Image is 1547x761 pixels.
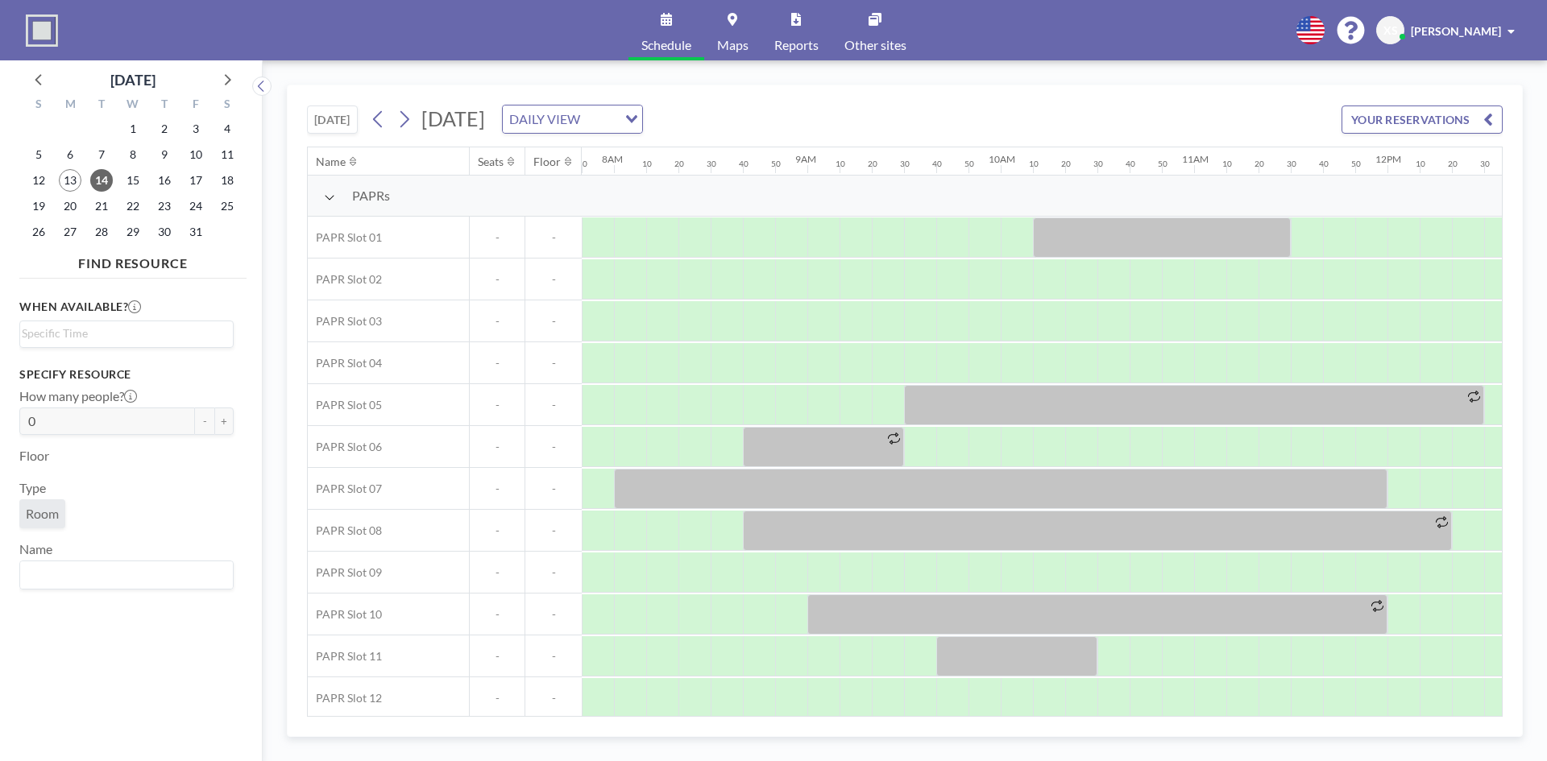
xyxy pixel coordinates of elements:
span: Reports [774,39,819,52]
span: Monday, October 6, 2025 [59,143,81,166]
span: - [470,649,525,664]
span: Tuesday, October 28, 2025 [90,221,113,243]
div: Floor [533,155,561,169]
span: XS [1383,23,1398,38]
span: Room [26,506,59,521]
span: Tuesday, October 14, 2025 [90,169,113,192]
div: 50 [578,159,587,169]
span: Friday, October 3, 2025 [185,118,207,140]
span: Saturday, October 18, 2025 [216,169,238,192]
span: - [525,607,582,622]
div: 50 [964,159,974,169]
span: Thursday, October 16, 2025 [153,169,176,192]
label: Name [19,541,52,557]
div: 8AM [602,153,623,165]
span: Other sites [844,39,906,52]
span: - [525,314,582,329]
span: PAPR Slot 12 [308,691,382,705]
span: Wednesday, October 1, 2025 [122,118,144,140]
div: 9AM [795,153,816,165]
button: YOUR RESERVATIONS [1342,105,1503,134]
span: PAPR Slot 04 [308,356,382,370]
span: PAPR Slot 07 [308,482,382,496]
div: S [23,95,55,116]
div: 20 [674,159,684,169]
span: Thursday, October 9, 2025 [153,143,176,166]
div: 10 [1416,159,1425,169]
span: Schedule [641,39,691,52]
div: Search for option [503,105,642,133]
h4: FIND RESOURCE [19,249,247,271]
span: Sunday, October 19, 2025 [27,195,50,217]
span: Friday, October 31, 2025 [185,221,207,243]
span: - [525,356,582,370]
span: Wednesday, October 15, 2025 [122,169,144,192]
button: - [195,407,214,435]
span: PAPR Slot 03 [308,314,382,329]
span: - [470,440,525,454]
span: - [525,523,582,538]
div: W [118,95,149,116]
div: 30 [1287,159,1296,169]
div: 12PM [1375,153,1401,165]
span: Monday, October 20, 2025 [59,195,81,217]
span: - [470,691,525,705]
span: - [470,230,525,245]
input: Search for option [22,565,224,585]
div: 20 [1061,159,1071,169]
div: 40 [739,159,749,169]
span: - [470,398,525,412]
div: 10 [1222,159,1232,169]
div: Search for option [20,561,233,589]
span: PAPR Slot 02 [308,272,382,287]
div: T [148,95,180,116]
div: T [86,95,118,116]
span: - [525,649,582,664]
span: PAPR Slot 08 [308,523,382,538]
span: PAPR Slot 11 [308,649,382,664]
span: - [525,565,582,580]
span: - [470,314,525,329]
span: Thursday, October 2, 2025 [153,118,176,140]
span: Monday, October 27, 2025 [59,221,81,243]
div: 20 [1448,159,1458,169]
label: How many people? [19,388,137,404]
div: 10 [642,159,652,169]
div: 40 [932,159,942,169]
div: F [180,95,211,116]
span: - [525,440,582,454]
div: 20 [868,159,877,169]
div: [DATE] [110,68,156,91]
span: Sunday, October 26, 2025 [27,221,50,243]
span: - [525,272,582,287]
div: 50 [1158,159,1168,169]
label: Type [19,480,46,496]
span: - [470,523,525,538]
span: - [470,482,525,496]
span: - [470,565,525,580]
span: - [470,607,525,622]
button: + [214,407,234,435]
button: [DATE] [307,105,358,134]
span: Thursday, October 30, 2025 [153,221,176,243]
div: 30 [1093,159,1103,169]
span: Saturday, October 4, 2025 [216,118,238,140]
div: 40 [1126,159,1135,169]
span: Monday, October 13, 2025 [59,169,81,192]
span: Saturday, October 11, 2025 [216,143,238,166]
div: Search for option [20,321,233,345]
span: Friday, October 10, 2025 [185,143,207,166]
span: - [470,272,525,287]
div: 10AM [989,153,1015,165]
div: 50 [771,159,781,169]
span: - [525,691,582,705]
div: 30 [707,159,716,169]
span: Wednesday, October 8, 2025 [122,143,144,166]
div: 11AM [1182,153,1209,165]
input: Search for option [22,325,224,342]
span: Tuesday, October 21, 2025 [90,195,113,217]
span: [PERSON_NAME] [1411,24,1501,38]
div: 50 [1351,159,1361,169]
input: Search for option [585,109,616,130]
img: organization-logo [26,14,58,47]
